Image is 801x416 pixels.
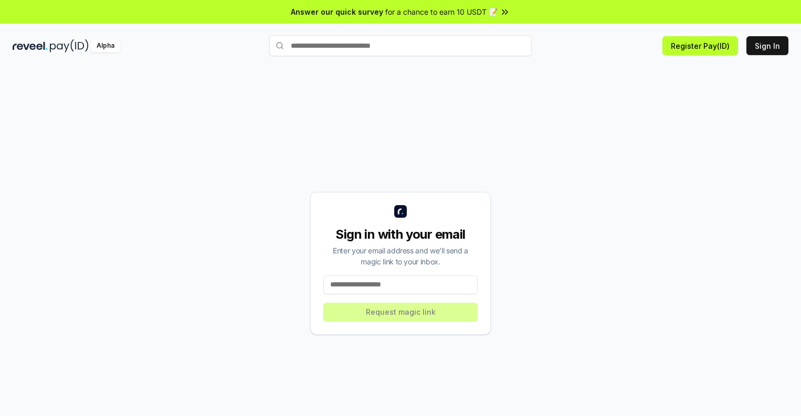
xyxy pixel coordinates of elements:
img: reveel_dark [13,39,48,52]
img: logo_small [394,205,407,218]
button: Sign In [746,36,788,55]
div: Sign in with your email [323,226,478,243]
span: for a chance to earn 10 USDT 📝 [385,6,498,17]
span: Answer our quick survey [291,6,383,17]
div: Enter your email address and we’ll send a magic link to your inbox. [323,245,478,267]
div: Alpha [91,39,120,52]
button: Register Pay(ID) [662,36,738,55]
img: pay_id [50,39,89,52]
